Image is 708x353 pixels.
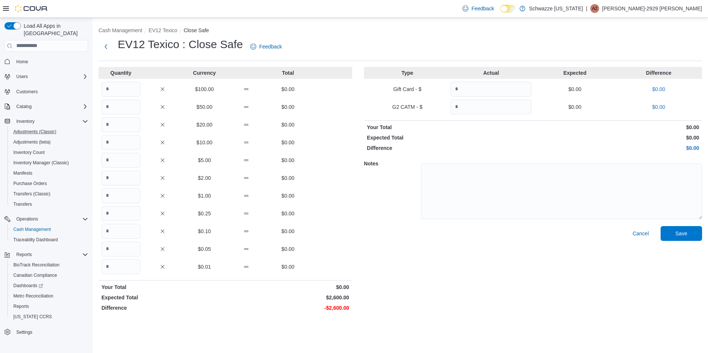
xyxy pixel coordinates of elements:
[101,171,140,185] input: Quantity
[101,206,140,221] input: Quantity
[13,314,52,320] span: [US_STATE] CCRS
[16,216,38,222] span: Operations
[185,228,224,235] p: $0.10
[10,189,53,198] a: Transfers (Classic)
[13,250,35,259] button: Reports
[10,169,88,178] span: Manifests
[7,280,91,291] a: Dashboards
[101,304,224,312] p: Difference
[10,127,88,136] span: Adjustments (Classic)
[10,225,88,234] span: Cash Management
[10,271,88,280] span: Canadian Compliance
[7,291,91,301] button: Metrc Reconciliation
[101,283,224,291] p: Your Total
[185,245,224,253] p: $0.05
[7,199,91,209] button: Transfers
[10,302,32,311] a: Reports
[268,210,307,217] p: $0.00
[185,69,224,77] p: Currency
[618,69,699,77] p: Difference
[13,160,69,166] span: Inventory Manager (Classic)
[16,104,31,110] span: Catalog
[592,4,598,13] span: A2
[10,179,50,188] a: Purchase Orders
[13,215,41,223] button: Operations
[1,326,91,337] button: Settings
[534,103,615,111] p: $0.00
[227,283,349,291] p: $0.00
[13,87,88,96] span: Customers
[185,192,224,199] p: $1.00
[7,168,91,178] button: Manifests
[185,263,224,270] p: $0.01
[13,72,88,81] span: Users
[675,230,687,237] span: Save
[618,85,699,93] p: $0.00
[534,124,699,131] p: $0.00
[1,86,91,97] button: Customers
[602,4,702,13] p: [PERSON_NAME]-2929 [PERSON_NAME]
[21,22,88,37] span: Load All Apps in [GEOGRAPHIC_DATA]
[16,118,34,124] span: Inventory
[13,191,50,197] span: Transfers (Classic)
[534,85,615,93] p: $0.00
[10,235,88,244] span: Traceabilty Dashboard
[367,69,448,77] p: Type
[10,148,48,157] a: Inventory Count
[471,5,494,12] span: Feedback
[15,5,48,12] img: Cova
[268,121,307,128] p: $0.00
[7,147,91,158] button: Inventory Count
[1,249,91,260] button: Reports
[629,226,652,241] button: Cancel
[101,153,140,168] input: Quantity
[451,69,531,77] p: Actual
[10,292,88,300] span: Metrc Reconciliation
[618,103,699,111] p: $0.00
[7,158,91,168] button: Inventory Manager (Classic)
[10,302,88,311] span: Reports
[227,294,349,301] p: $2,600.00
[7,301,91,312] button: Reports
[98,27,702,36] nav: An example of EuiBreadcrumbs
[1,71,91,82] button: Users
[590,4,599,13] div: Adrian-2929 Telles
[101,294,224,301] p: Expected Total
[185,174,224,182] p: $2.00
[101,224,140,239] input: Quantity
[13,117,88,126] span: Inventory
[10,200,88,209] span: Transfers
[10,158,88,167] span: Inventory Manager (Classic)
[16,89,38,95] span: Customers
[1,56,91,67] button: Home
[10,312,88,321] span: Washington CCRS
[10,281,46,290] a: Dashboards
[13,57,31,66] a: Home
[13,129,56,135] span: Adjustments (Classic)
[101,69,140,77] p: Quantity
[13,303,29,309] span: Reports
[101,135,140,150] input: Quantity
[10,200,35,209] a: Transfers
[10,138,88,147] span: Adjustments (beta)
[268,85,307,93] p: $0.00
[367,124,532,131] p: Your Total
[13,262,60,268] span: BioTrack Reconciliation
[16,329,32,335] span: Settings
[118,37,243,52] h1: EV12 Texico : Close Safe
[7,260,91,270] button: BioTrack Reconciliation
[268,263,307,270] p: $0.00
[10,138,54,147] a: Adjustments (beta)
[367,144,532,152] p: Difference
[13,226,51,232] span: Cash Management
[16,59,28,65] span: Home
[7,235,91,245] button: Traceabilty Dashboard
[10,169,35,178] a: Manifests
[367,134,532,141] p: Expected Total
[10,312,55,321] a: [US_STATE] CCRS
[1,214,91,224] button: Operations
[13,170,32,176] span: Manifests
[259,43,282,50] span: Feedback
[13,87,41,96] a: Customers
